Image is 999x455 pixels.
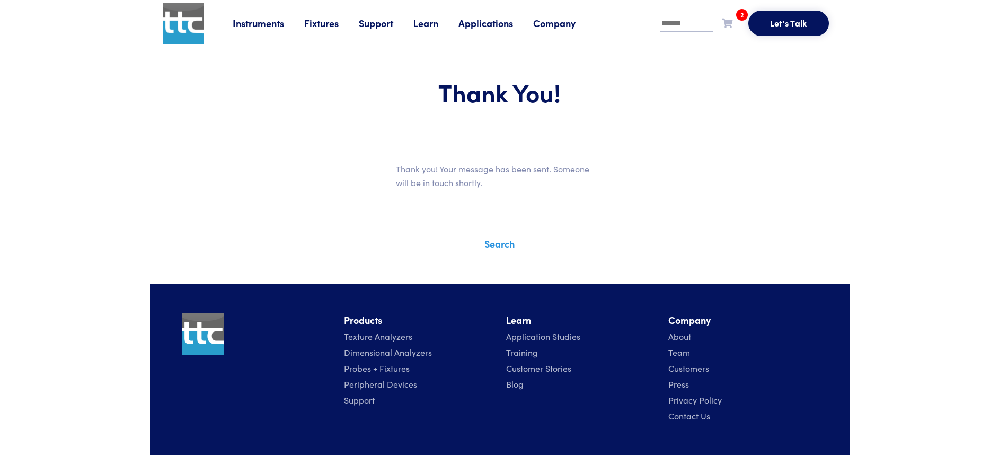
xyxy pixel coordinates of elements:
a: Support [359,16,413,30]
a: Customers [668,362,709,374]
a: Texture Analyzers [344,330,412,342]
a: Probes + Fixtures [344,362,410,374]
a: Search [484,237,515,250]
a: Instruments [233,16,304,30]
a: About [668,330,691,342]
a: Training [506,346,538,358]
a: Customer Stories [506,362,571,374]
button: Let's Talk [748,11,829,36]
li: Company [668,313,818,328]
li: Products [344,313,493,328]
a: Application Studies [506,330,580,342]
a: Support [344,394,375,406]
h1: Thank You! [182,77,818,108]
a: Peripheral Devices [344,378,417,390]
img: ttc_logo_1x1_v1.0.png [163,3,204,44]
a: Contact Us [668,410,710,422]
span: 2 [736,9,748,21]
a: Privacy Policy [668,394,722,406]
a: Dimensional Analyzers [344,346,432,358]
p: Thank you! Your message has been sent. Someone will be in touch shortly. [396,162,604,189]
a: Company [533,16,596,30]
a: Learn [413,16,458,30]
img: ttc_logo_1x1_v1.0.png [182,313,224,355]
a: Applications [458,16,533,30]
li: Learn [506,313,656,328]
a: Fixtures [304,16,359,30]
a: Blog [506,378,524,390]
a: 2 [722,16,732,29]
a: Team [668,346,690,358]
a: Press [668,378,689,390]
